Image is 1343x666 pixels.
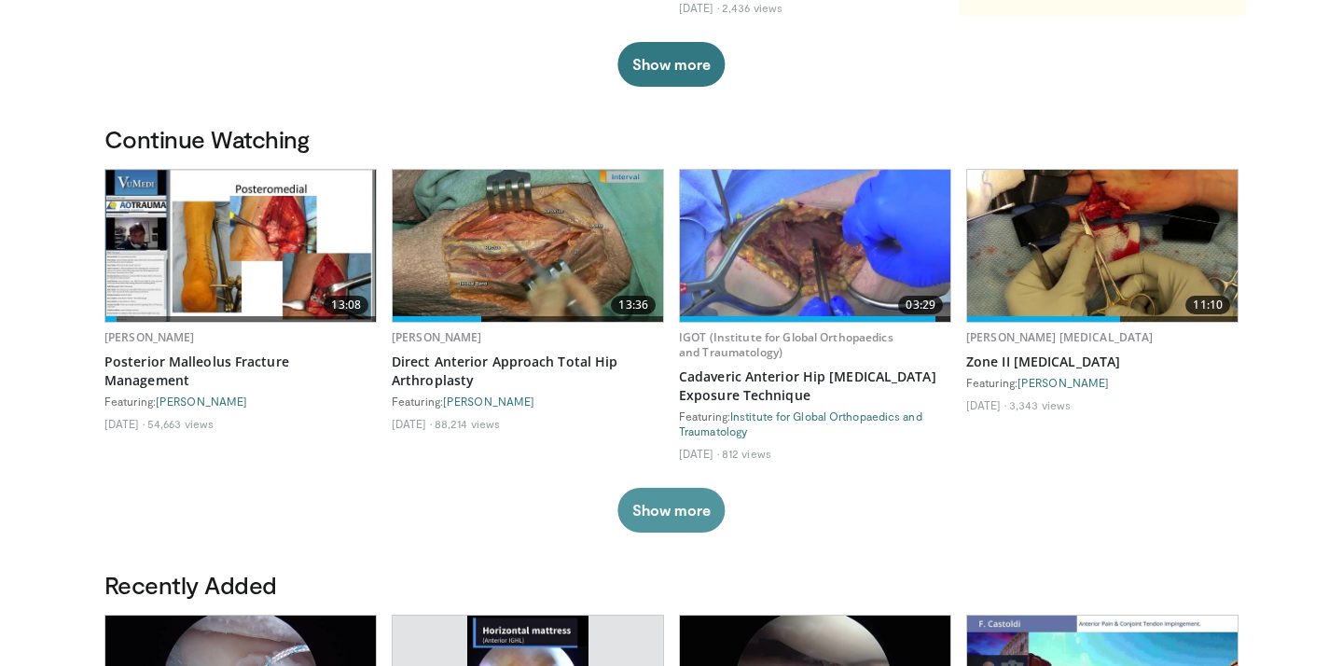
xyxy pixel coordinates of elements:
[611,296,656,314] span: 13:36
[324,296,368,314] span: 13:08
[722,446,771,461] li: 812 views
[392,416,432,431] li: [DATE]
[104,416,145,431] li: [DATE]
[1009,397,1071,412] li: 3,343 views
[967,170,1238,322] a: 11:10
[680,170,950,322] a: 03:29
[679,446,719,461] li: [DATE]
[104,570,1239,600] h3: Recently Added
[966,329,1153,345] a: [PERSON_NAME] [MEDICAL_DATA]
[393,170,663,322] img: 294118_0000_1.png.620x360_q85_upscale.jpg
[156,395,247,408] a: [PERSON_NAME]
[392,394,664,409] div: Featuring:
[966,375,1239,390] div: Featuring:
[104,329,195,345] a: [PERSON_NAME]
[104,353,377,390] a: Posterior Malleolus Fracture Management
[105,170,376,322] img: 50e07c4d-707f-48cd-824d-a6044cd0d074.620x360_q85_upscale.jpg
[966,353,1239,371] a: Zone II [MEDICAL_DATA]
[680,170,950,322] img: 0362a867-3103-4326-8eff-fe171b2c26e5.620x360_q85_upscale.jpg
[104,394,377,409] div: Featuring:
[617,488,725,533] button: Show more
[679,368,951,405] a: Cadaveric Anterior Hip [MEDICAL_DATA] Exposure Technique
[1185,296,1230,314] span: 11:10
[104,124,1239,154] h3: Continue Watching
[393,170,663,322] a: 13:36
[679,409,951,438] div: Featuring:
[966,397,1006,412] li: [DATE]
[679,329,893,360] a: IGOT (Institute for Global Orthopaedics and Traumatology)
[392,329,482,345] a: [PERSON_NAME]
[679,409,922,437] a: Institute for Global Orthopaedics and Traumatology
[105,170,376,322] a: 13:08
[435,416,500,431] li: 88,214 views
[967,170,1238,322] img: 4a5541cc-58ee-430b-b753-27ac90f79c92.620x360_q85_upscale.jpg
[1018,376,1109,389] a: [PERSON_NAME]
[392,353,664,390] a: Direct Anterior Approach Total Hip Arthroplasty
[898,296,943,314] span: 03:29
[147,416,214,431] li: 54,663 views
[443,395,534,408] a: [PERSON_NAME]
[617,42,725,87] button: Show more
